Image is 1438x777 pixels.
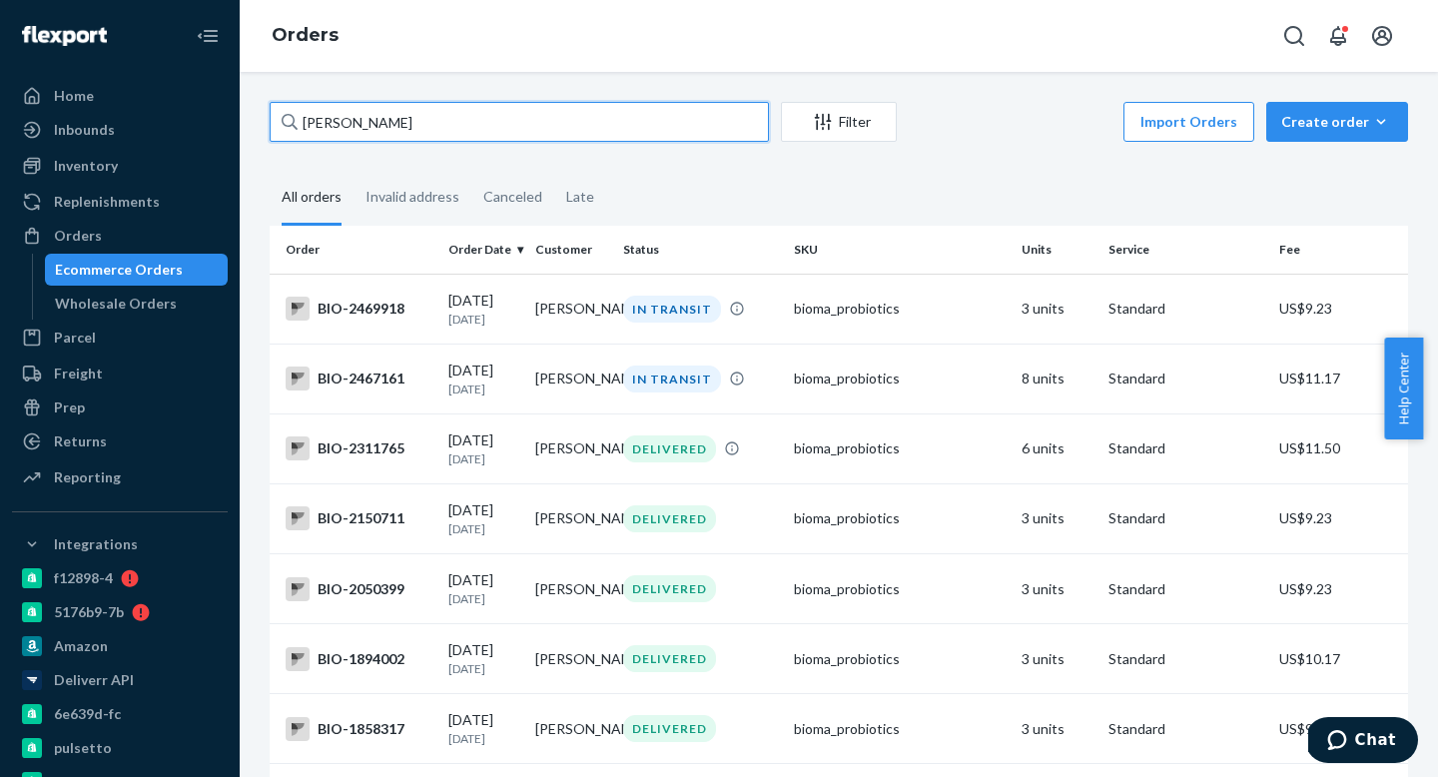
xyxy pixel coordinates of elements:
div: Replenishments [54,192,160,212]
button: Help Center [1384,338,1423,439]
img: Flexport logo [22,26,107,46]
button: Open account menu [1362,16,1402,56]
button: Integrations [12,528,228,560]
a: f12898-4 [12,562,228,594]
td: 6 units [1014,413,1100,483]
div: BIO-2050399 [286,577,432,601]
a: Inventory [12,150,228,182]
div: Prep [54,397,85,417]
div: bioma_probiotics [794,508,1006,528]
a: Parcel [12,322,228,354]
p: [DATE] [448,660,519,677]
p: Standard [1108,438,1263,458]
div: bioma_probiotics [794,438,1006,458]
td: [PERSON_NAME] [527,274,614,344]
p: Standard [1108,579,1263,599]
div: bioma_probiotics [794,299,1006,319]
th: Order [270,226,440,274]
a: Deliverr API [12,664,228,696]
a: 6e639d-fc [12,698,228,730]
th: Status [615,226,786,274]
div: Create order [1281,112,1393,132]
div: bioma_probiotics [794,719,1006,739]
input: Search orders [270,102,769,142]
div: Filter [782,112,896,132]
a: Inbounds [12,114,228,146]
td: US$9.23 [1271,274,1408,344]
div: Amazon [54,636,108,656]
div: [DATE] [448,291,519,328]
div: Deliverr API [54,670,134,690]
td: 3 units [1014,624,1100,694]
div: Invalid address [365,171,459,223]
button: Import Orders [1123,102,1254,142]
th: Order Date [440,226,527,274]
div: Home [54,86,94,106]
td: US$9.23 [1271,554,1408,624]
div: bioma_probiotics [794,579,1006,599]
td: US$11.50 [1271,413,1408,483]
div: [DATE] [448,361,519,397]
div: 6e639d-fc [54,704,121,724]
div: IN TRANSIT [623,366,721,392]
button: Close Navigation [188,16,228,56]
p: [DATE] [448,730,519,747]
p: Standard [1108,299,1263,319]
td: [PERSON_NAME] [527,624,614,694]
a: Ecommerce Orders [45,254,229,286]
div: DELIVERED [623,575,716,602]
p: Standard [1108,369,1263,388]
div: Returns [54,431,107,451]
div: BIO-2467161 [286,367,432,390]
div: Ecommerce Orders [55,260,183,280]
td: 3 units [1014,554,1100,624]
div: Integrations [54,534,138,554]
iframe: Opens a widget where you can chat to one of our agents [1308,717,1418,767]
div: Freight [54,364,103,384]
a: Orders [12,220,228,252]
div: Reporting [54,467,121,487]
a: Freight [12,358,228,389]
div: DELIVERED [623,435,716,462]
div: Canceled [483,171,542,223]
button: Open Search Box [1274,16,1314,56]
a: 5176b9-7b [12,596,228,628]
div: BIO-1858317 [286,717,432,741]
ol: breadcrumbs [256,7,355,65]
div: DELIVERED [623,645,716,672]
p: Standard [1108,508,1263,528]
a: Wholesale Orders [45,288,229,320]
div: [DATE] [448,430,519,467]
div: Customer [535,241,606,258]
td: [PERSON_NAME] [527,554,614,624]
div: DELIVERED [623,715,716,742]
td: [PERSON_NAME] [527,694,614,764]
div: Late [566,171,594,223]
p: [DATE] [448,520,519,537]
div: f12898-4 [54,568,113,588]
a: Home [12,80,228,112]
th: Units [1014,226,1100,274]
div: Inbounds [54,120,115,140]
a: Prep [12,391,228,423]
div: [DATE] [448,640,519,677]
td: [PERSON_NAME] [527,483,614,553]
a: pulsetto [12,732,228,764]
td: US$9.23 [1271,483,1408,553]
button: Create order [1266,102,1408,142]
div: Inventory [54,156,118,176]
div: BIO-2150711 [286,506,432,530]
td: 3 units [1014,274,1100,344]
td: US$10.17 [1271,624,1408,694]
p: [DATE] [448,381,519,397]
th: Fee [1271,226,1408,274]
p: [DATE] [448,590,519,607]
p: Standard [1108,649,1263,669]
a: Amazon [12,630,228,662]
td: US$11.17 [1271,344,1408,413]
p: Standard [1108,719,1263,739]
a: Orders [272,24,339,46]
div: Wholesale Orders [55,294,177,314]
a: Replenishments [12,186,228,218]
